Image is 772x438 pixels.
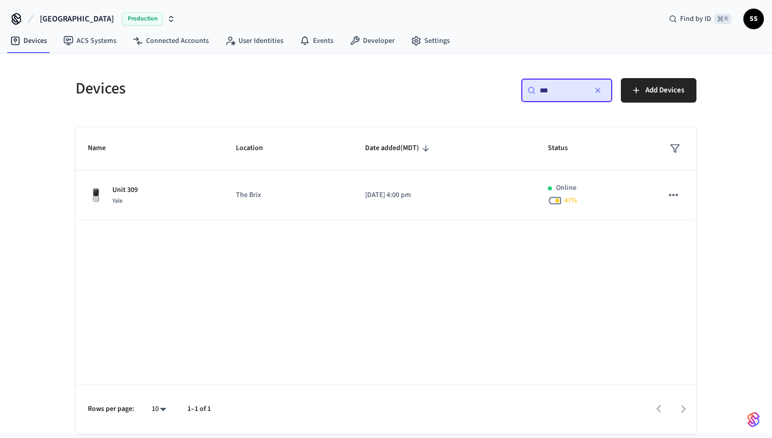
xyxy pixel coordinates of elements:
[548,140,581,156] span: Status
[236,140,276,156] span: Location
[342,32,403,50] a: Developer
[645,84,684,97] span: Add Devices
[217,32,292,50] a: User Identities
[2,32,55,50] a: Devices
[187,404,211,415] p: 1–1 of 1
[292,32,342,50] a: Events
[112,197,123,205] span: Yale
[88,404,134,415] p: Rows per page:
[680,14,711,24] span: Find by ID
[564,196,577,206] span: 47 %
[76,78,380,99] h5: Devices
[112,185,138,196] p: Unit 309
[365,190,523,201] p: [DATE] 4:00 pm
[744,10,763,28] span: SS
[125,32,217,50] a: Connected Accounts
[55,32,125,50] a: ACS Systems
[365,140,432,156] span: Date added(MDT)
[661,10,739,28] div: Find by ID⌘ K
[747,411,760,428] img: SeamLogoGradient.69752ec5.svg
[236,190,341,201] p: The Brix
[147,402,171,417] div: 10
[76,127,696,221] table: sticky table
[556,183,576,193] p: Online
[40,13,114,25] span: [GEOGRAPHIC_DATA]
[88,187,104,204] img: Yale Assure Touchscreen Wifi Smart Lock, Satin Nickel, Front
[714,14,731,24] span: ⌘ K
[621,78,696,103] button: Add Devices
[122,12,163,26] span: Production
[403,32,458,50] a: Settings
[88,140,119,156] span: Name
[743,9,764,29] button: SS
